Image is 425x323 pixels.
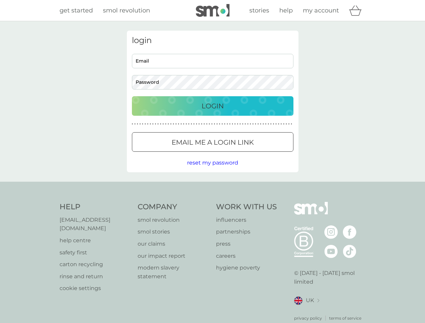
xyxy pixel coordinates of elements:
[250,122,251,126] p: ●
[202,101,224,111] p: Login
[288,122,290,126] p: ●
[178,122,179,126] p: ●
[60,272,131,281] a: rinse and return
[294,315,322,321] a: privacy policy
[283,122,284,126] p: ●
[138,202,209,212] h4: Company
[294,269,366,286] p: © [DATE] - [DATE] smol limited
[324,225,338,239] img: visit the smol Instagram page
[180,122,182,126] p: ●
[173,122,174,126] p: ●
[224,122,225,126] p: ●
[294,202,328,225] img: smol
[60,260,131,269] p: carton recycling
[145,122,146,126] p: ●
[60,202,131,212] h4: Help
[152,122,154,126] p: ●
[278,122,279,126] p: ●
[279,7,293,14] span: help
[186,122,187,126] p: ●
[188,122,189,126] p: ●
[265,122,267,126] p: ●
[216,263,277,272] a: hygiene poverty
[139,122,141,126] p: ●
[132,36,293,45] h3: login
[103,7,150,14] span: smol revolution
[60,6,93,15] a: get started
[201,122,202,126] p: ●
[157,122,159,126] p: ●
[232,122,233,126] p: ●
[172,137,254,148] p: Email me a login link
[132,96,293,116] button: Login
[247,122,249,126] p: ●
[183,122,184,126] p: ●
[138,263,209,281] a: modern slavery statement
[216,216,277,224] a: influencers
[349,4,366,17] div: basket
[343,225,356,239] img: visit the smol Facebook page
[138,240,209,248] a: our claims
[211,122,213,126] p: ●
[221,122,223,126] p: ●
[155,122,156,126] p: ●
[138,227,209,236] a: smol stories
[132,132,293,152] button: Email me a login link
[276,122,277,126] p: ●
[324,245,338,258] img: visit the smol Youtube page
[252,122,254,126] p: ●
[229,122,231,126] p: ●
[216,240,277,248] a: press
[60,284,131,293] a: cookie settings
[134,122,136,126] p: ●
[245,122,246,126] p: ●
[103,6,150,15] a: smol revolution
[138,252,209,260] p: our impact report
[291,122,292,126] p: ●
[60,7,93,14] span: get started
[150,122,151,126] p: ●
[255,122,256,126] p: ●
[329,315,361,321] a: terms of service
[216,122,218,126] p: ●
[235,122,236,126] p: ●
[270,122,272,126] p: ●
[279,6,293,15] a: help
[60,216,131,233] p: [EMAIL_ADDRESS][DOMAIN_NAME]
[138,216,209,224] a: smol revolution
[268,122,269,126] p: ●
[170,122,172,126] p: ●
[262,122,264,126] p: ●
[175,122,177,126] p: ●
[193,122,195,126] p: ●
[142,122,143,126] p: ●
[273,122,274,126] p: ●
[60,236,131,245] a: help centre
[168,122,169,126] p: ●
[132,122,133,126] p: ●
[187,159,238,166] span: reset my password
[60,248,131,257] p: safety first
[249,7,269,14] span: stories
[216,252,277,260] a: careers
[227,122,228,126] p: ●
[199,122,200,126] p: ●
[216,227,277,236] a: partnerships
[219,122,220,126] p: ●
[260,122,261,126] p: ●
[137,122,138,126] p: ●
[306,296,314,305] span: UK
[196,4,229,17] img: smol
[303,7,339,14] span: my account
